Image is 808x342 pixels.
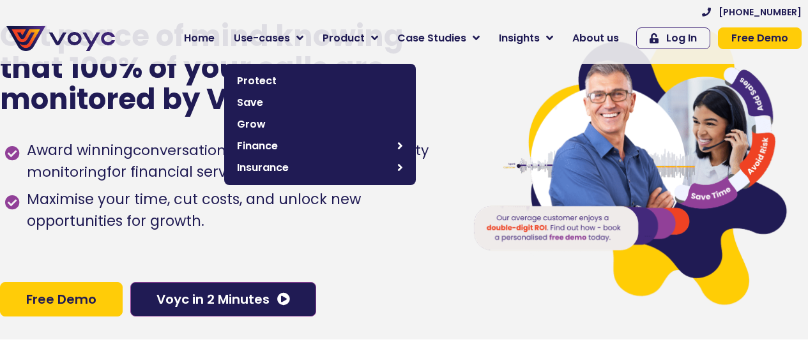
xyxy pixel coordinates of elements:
span: About us [572,31,619,46]
a: Insurance [231,157,409,179]
span: Save [237,95,403,110]
span: Protect [237,73,403,89]
span: Case Studies [397,31,466,46]
span: Finance [237,138,391,154]
span: Free Demo [26,293,96,306]
span: Insights [499,31,540,46]
span: Log In [666,33,697,43]
span: Free Demo [731,33,788,43]
a: Use-cases [224,26,313,51]
a: Product [313,26,388,51]
span: Product [323,31,365,46]
a: Grow [231,114,409,135]
span: Use-cases [234,31,290,46]
a: Home [174,26,224,51]
a: Voyc in 2 Minutes [130,282,316,316]
a: About us [563,26,629,51]
a: Log In [636,27,710,49]
span: Award winning for financial services. [24,140,448,183]
a: [PHONE_NUMBER] [702,8,802,17]
img: voyc-full-logo [6,26,115,51]
a: Insights [489,26,563,51]
span: Maximise your time, cut costs, and unlock new opportunities for growth. [24,189,448,232]
span: Voyc in 2 Minutes [156,293,270,306]
span: Insurance [237,160,391,175]
span: [PHONE_NUMBER] [719,8,802,17]
a: Save [231,92,409,114]
a: Case Studies [388,26,489,51]
h1: conversation intelligence and call quality monitoring [27,140,429,182]
span: Home [184,31,215,46]
a: Protect [231,70,409,92]
a: Free Demo [718,27,802,49]
span: Grow [237,117,403,132]
a: Finance [231,135,409,157]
